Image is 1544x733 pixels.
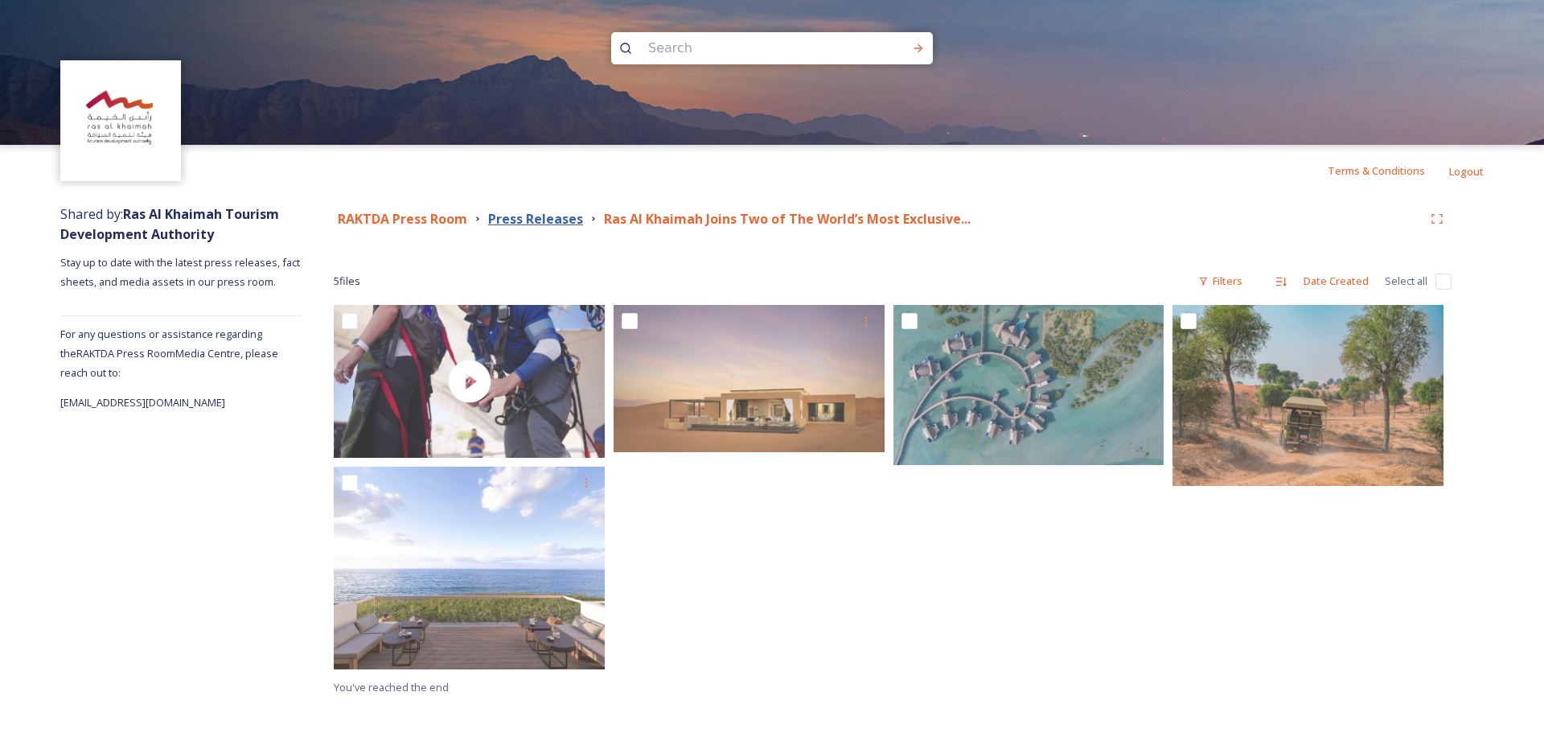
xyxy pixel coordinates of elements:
[338,210,467,228] strong: RAKTDA Press Room
[488,210,583,228] strong: Press Releases
[60,205,279,243] span: Shared by:
[334,467,605,670] img: Family Villa Shared Terrace.jpg
[893,305,1164,465] img: Anantara Mina Al Arab Ras Al Khaimah Resort Guest Room Over Water Pool Villa Aerial.tif
[1190,266,1250,297] div: Filters
[614,305,885,452] img: The Ritz-Carlton Ras Al Khaimah, Al Wadi Desert Signature Villa Exterior.jpg
[640,31,860,66] input: Search
[1449,164,1484,179] span: Logout
[60,395,225,410] span: [EMAIL_ADDRESS][DOMAIN_NAME]
[604,210,971,228] strong: Ras Al Khaimah Joins Two of The World’s Most Exclusive...
[1296,266,1377,297] div: Date Created
[60,255,302,289] span: Stay up to date with the latest press releases, fact sheets, and media assets in our press room.
[334,680,449,694] span: You've reached the end
[1172,305,1443,486] img: Ritz Carlton Ras Al Khaimah Al Wadi -BD Desert Shoot (3).jpg
[1328,163,1425,178] span: Terms & Conditions
[60,327,278,380] span: For any questions or assistance regarding the RAKTDA Press Room Media Centre, please reach out to:
[1385,274,1427,289] span: Select all
[1328,161,1449,180] a: Terms & Conditions
[334,305,605,458] img: thumbnail
[63,63,179,179] img: Logo_RAKTDA_RGB-01.png
[334,274,360,289] span: 5 file s
[60,205,279,243] strong: Ras Al Khaimah Tourism Development Authority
